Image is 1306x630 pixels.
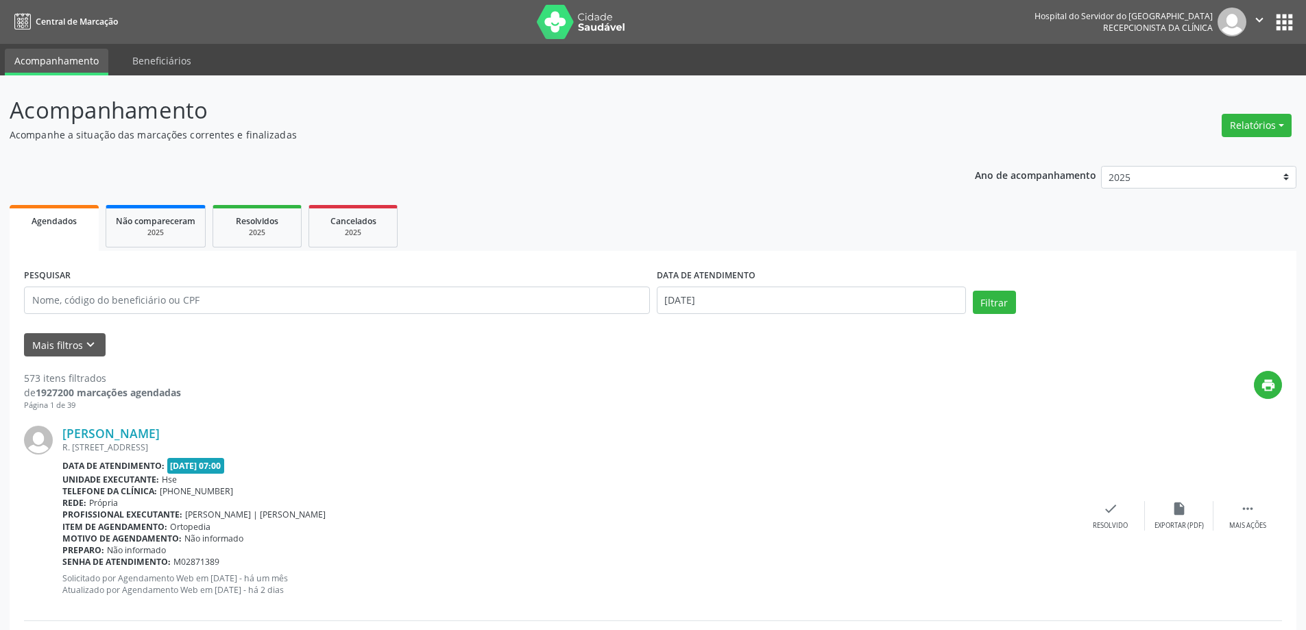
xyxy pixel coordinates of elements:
a: Beneficiários [123,49,201,73]
b: Unidade executante: [62,474,159,485]
a: Acompanhamento [5,49,108,75]
b: Telefone da clínica: [62,485,157,497]
b: Data de atendimento: [62,460,165,472]
div: de [24,385,181,400]
img: img [1218,8,1246,36]
span: M02871389 [173,556,219,568]
i: keyboard_arrow_down [83,337,98,352]
i: print [1261,378,1276,393]
div: 2025 [223,228,291,238]
div: Exportar (PDF) [1154,521,1204,531]
b: Preparo: [62,544,104,556]
div: Resolvido [1093,521,1128,531]
span: [PERSON_NAME] | [PERSON_NAME] [185,509,326,520]
div: 2025 [319,228,387,238]
button:  [1246,8,1272,36]
b: Profissional executante: [62,509,182,520]
span: Não informado [107,544,166,556]
span: Não compareceram [116,215,195,227]
p: Ano de acompanhamento [975,166,1096,183]
div: Mais ações [1229,521,1266,531]
span: Cancelados [330,215,376,227]
input: Nome, código do beneficiário ou CPF [24,287,650,314]
div: 573 itens filtrados [24,371,181,385]
p: Acompanhamento [10,93,910,128]
a: [PERSON_NAME] [62,426,160,441]
span: Recepcionista da clínica [1103,22,1213,34]
span: Própria [89,497,118,509]
span: Agendados [32,215,77,227]
button: Relatórios [1222,114,1292,137]
p: Acompanhe a situação das marcações correntes e finalizadas [10,128,910,142]
span: Ortopedia [170,521,210,533]
div: R. [STREET_ADDRESS] [62,441,1076,453]
button: Filtrar [973,291,1016,314]
span: Não informado [184,533,243,544]
button: apps [1272,10,1296,34]
b: Item de agendamento: [62,521,167,533]
span: [DATE] 07:00 [167,458,225,474]
div: Hospital do Servidor do [GEOGRAPHIC_DATA] [1035,10,1213,22]
button: print [1254,371,1282,399]
input: Selecione um intervalo [657,287,966,314]
b: Senha de atendimento: [62,556,171,568]
div: 2025 [116,228,195,238]
span: Resolvidos [236,215,278,227]
p: Solicitado por Agendamento Web em [DATE] - há um mês Atualizado por Agendamento Web em [DATE] - h... [62,572,1076,596]
label: PESQUISAR [24,265,71,287]
span: Hse [162,474,177,485]
a: Central de Marcação [10,10,118,33]
label: DATA DE ATENDIMENTO [657,265,755,287]
i:  [1240,501,1255,516]
span: Central de Marcação [36,16,118,27]
i:  [1252,12,1267,27]
b: Rede: [62,497,86,509]
img: img [24,426,53,455]
i: insert_drive_file [1172,501,1187,516]
button: Mais filtroskeyboard_arrow_down [24,333,106,357]
strong: 1927200 marcações agendadas [36,386,181,399]
div: Página 1 de 39 [24,400,181,411]
span: [PHONE_NUMBER] [160,485,233,497]
i: check [1103,501,1118,516]
b: Motivo de agendamento: [62,533,182,544]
